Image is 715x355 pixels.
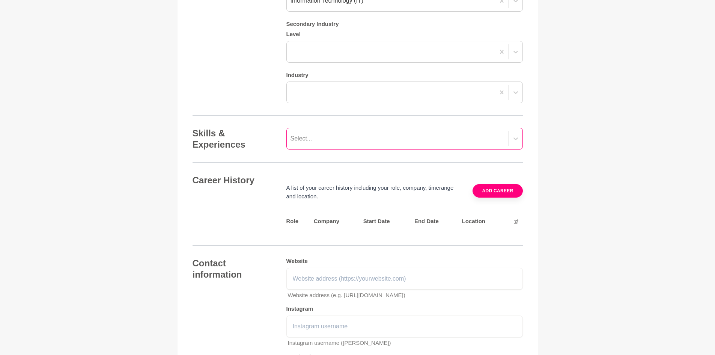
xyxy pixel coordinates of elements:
h5: Secondary Industry [286,21,523,28]
h5: Website [286,258,523,265]
h4: Skills & Experiences [193,128,271,150]
h5: Company [314,218,359,225]
h5: Instagram [286,305,523,313]
h5: Level [286,31,523,38]
input: Website address (https://yourwebsite.com) [286,268,523,290]
p: A list of your career history including your role, company, timerange and location. [286,184,464,201]
h4: Contact information [193,258,271,280]
h5: End Date [414,218,458,225]
h5: Start Date [363,218,410,225]
button: Add career [473,184,522,198]
h5: Industry [286,72,523,79]
p: Instagram username ([PERSON_NAME]) [288,339,523,347]
p: Website address (e.g. [URL][DOMAIN_NAME]) [288,291,523,300]
h5: Role [286,218,309,225]
h5: Location [462,218,503,225]
div: Select... [291,134,312,143]
h4: Career History [193,175,271,186]
input: Instagram username [286,316,523,337]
